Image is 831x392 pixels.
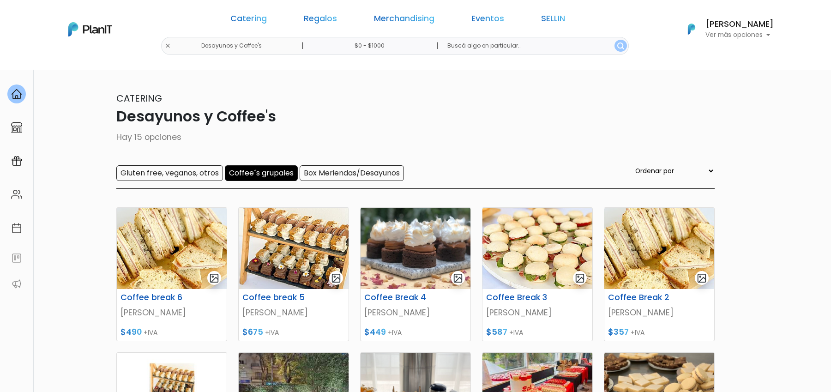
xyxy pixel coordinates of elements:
img: partners-52edf745621dab592f3b2c58e3bca9d71375a7ef29c3b500c9f145b62cc070d4.svg [11,278,22,289]
span: +IVA [265,328,279,337]
p: Desayunos y Coffee's [116,105,715,127]
h6: Coffee Break 3 [481,293,556,302]
span: $357 [608,326,629,338]
img: thumb_PHOTO-2021-09-21-17-07-49portada.jpg [604,208,714,289]
input: Coffee´s grupales [225,165,298,181]
a: gallery-light Coffee Break 4 [PERSON_NAME] $449 +IVA [360,207,471,341]
h6: Coffee Break 2 [602,293,678,302]
p: [PERSON_NAME] [364,307,467,319]
h6: Coffee break 6 [115,293,191,302]
img: home-e721727adea9d79c4d83392d1f703f7f8bce08238fde08b1acbfd93340b81755.svg [11,89,22,100]
h6: Coffee break 5 [237,293,313,302]
img: gallery-light [331,273,342,283]
img: gallery-light [697,273,707,283]
input: Gluten free, veganos, otros [116,165,223,181]
img: campaigns-02234683943229c281be62815700db0a1741e53638e28bf9629b52c665b00959.svg [11,156,22,167]
img: thumb_68955751_411426702909541_5879258490458170290_n.jpg [361,208,470,289]
span: $490 [120,326,142,338]
a: gallery-light Coffee Break 2 [PERSON_NAME] $357 +IVA [604,207,715,341]
img: thumb_PHOTO-2021-09-21-17-08-07portada.jpg [239,208,349,289]
a: SELLIN [541,15,565,26]
span: $675 [242,326,263,338]
a: Eventos [471,15,504,26]
span: +IVA [144,328,157,337]
span: $587 [486,326,507,338]
span: $449 [364,326,386,338]
img: PlanIt Logo [68,22,112,36]
img: people-662611757002400ad9ed0e3c099ab2801c6687ba6c219adb57efc949bc21e19d.svg [11,189,22,200]
span: +IVA [388,328,402,337]
a: Regalos [304,15,337,26]
p: Hay 15 opciones [116,131,715,143]
h6: Coffee Break 4 [359,293,434,302]
a: Catering [230,15,267,26]
p: | [301,40,304,51]
button: PlanIt Logo [PERSON_NAME] Ver más opciones [676,17,774,41]
img: search_button-432b6d5273f82d61273b3651a40e1bd1b912527efae98b1b7a1b2c0702e16a8d.svg [617,42,624,49]
p: | [436,40,439,51]
input: Box Meriendas/Desayunos [300,165,404,181]
span: +IVA [631,328,644,337]
img: calendar-87d922413cdce8b2cf7b7f5f62616a5cf9e4887200fb71536465627b3292af00.svg [11,223,22,234]
img: close-6986928ebcb1d6c9903e3b54e860dbc4d054630f23adef3a32610726dff6a82b.svg [165,43,171,49]
img: gallery-light [453,273,464,283]
img: thumb_PHOTO-2021-09-21-17-07-49portada.jpg [117,208,227,289]
input: Buscá algo en particular.. [440,37,629,55]
a: gallery-light Coffee Break 3 [PERSON_NAME] $587 +IVA [482,207,593,341]
img: gallery-light [575,273,585,283]
p: [PERSON_NAME] [242,307,345,319]
p: Ver más opciones [705,32,774,38]
img: marketplace-4ceaa7011d94191e9ded77b95e3339b90024bf715f7c57f8cf31f2d8c509eaba.svg [11,122,22,133]
p: [PERSON_NAME] [120,307,223,319]
a: gallery-light Coffee break 5 [PERSON_NAME] $675 +IVA [238,207,349,341]
img: PlanIt Logo [681,19,702,39]
p: Catering [116,91,715,105]
a: gallery-light Coffee break 6 [PERSON_NAME] $490 +IVA [116,207,227,341]
p: [PERSON_NAME] [486,307,589,319]
img: gallery-light [209,273,220,283]
img: thumb_PHOTO-2021-09-21-17-07-51portada.jpg [482,208,592,289]
a: Merchandising [374,15,434,26]
img: feedback-78b5a0c8f98aac82b08bfc38622c3050aee476f2c9584af64705fc4e61158814.svg [11,253,22,264]
h6: [PERSON_NAME] [705,20,774,29]
p: [PERSON_NAME] [608,307,711,319]
span: +IVA [509,328,523,337]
